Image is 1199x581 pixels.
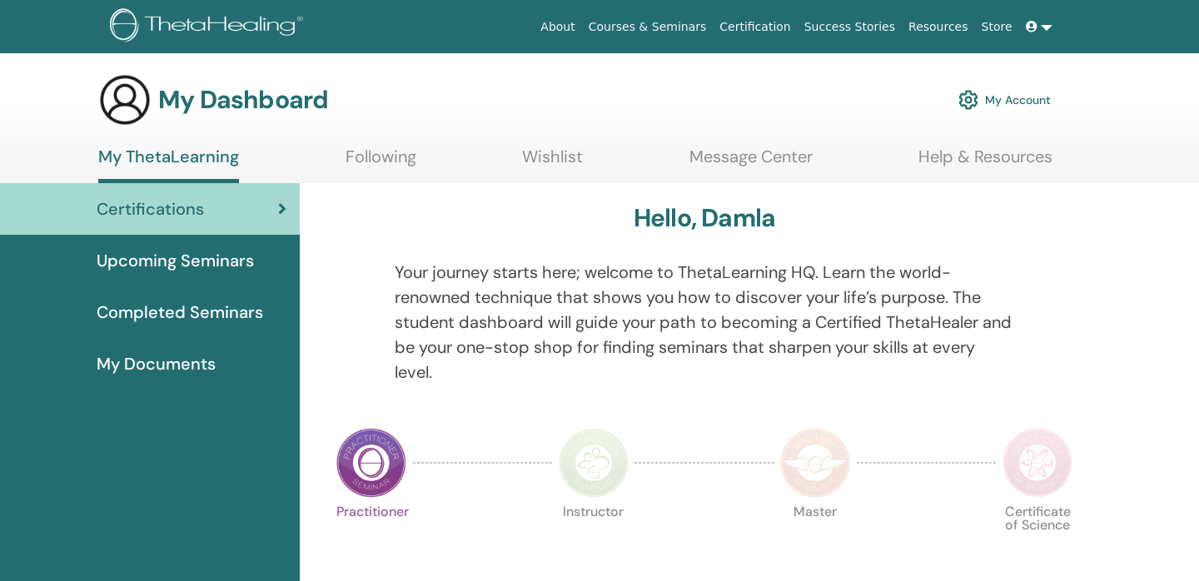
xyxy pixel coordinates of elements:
a: Certification [713,12,797,42]
a: Help & Resources [918,146,1052,179]
a: Success Stories [798,12,902,42]
img: Master [780,428,850,498]
span: Upcoming Seminars [97,248,254,273]
p: Your journey starts here; welcome to ThetaLearning HQ. Learn the world-renowned technique that sh... [395,260,1015,385]
img: generic-user-icon.jpg [98,73,152,127]
a: My ThetaLearning [98,146,239,183]
span: My Documents [97,351,216,376]
img: Instructor [559,428,629,498]
p: Master [780,505,850,575]
img: Practitioner [336,428,406,498]
a: My Account [958,82,1051,118]
img: Certificate of Science [1002,428,1072,498]
p: Certificate of Science [1002,505,1072,575]
span: Certifications [97,196,204,221]
h3: My Dashboard [158,85,328,115]
p: Instructor [559,505,629,575]
a: Courses & Seminars [582,12,714,42]
a: Wishlist [522,146,583,179]
h3: Hello, Damla [634,203,775,233]
img: cog.svg [958,86,978,114]
a: Message Center [689,146,813,179]
p: Practitioner [336,505,406,575]
a: Resources [902,12,975,42]
img: logo.png [110,8,309,46]
span: Completed Seminars [97,300,263,325]
a: About [534,12,581,42]
a: Following [346,146,416,179]
a: Store [975,12,1019,42]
